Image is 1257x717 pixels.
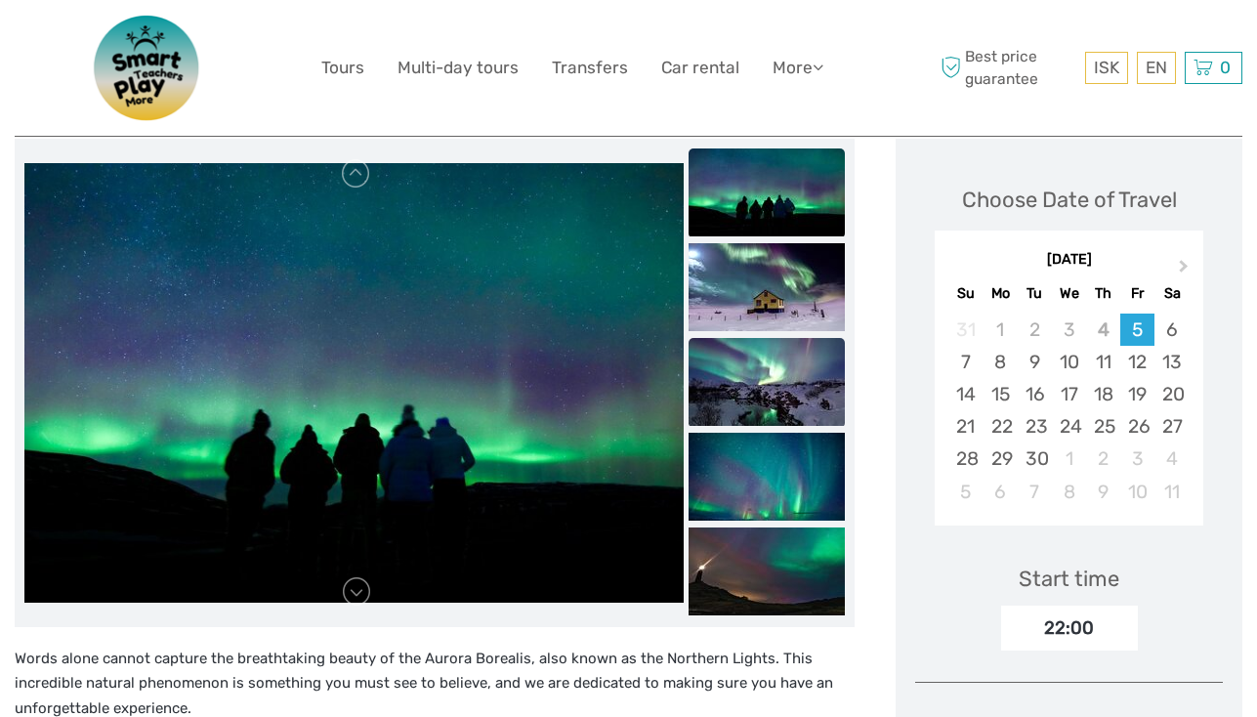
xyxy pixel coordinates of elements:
div: Choose Sunday, September 7th, 2025 [948,346,983,378]
div: Choose Saturday, September 20th, 2025 [1154,378,1189,410]
div: Not available Thursday, September 4th, 2025 [1086,314,1120,346]
img: e8695a2a1b034f3abde31fbeb22657e9_main_slider.jpg [24,163,684,603]
div: Choose Friday, September 5th, 2025 [1120,314,1154,346]
div: Choose Tuesday, September 23rd, 2025 [1018,410,1052,443]
div: Choose Thursday, October 9th, 2025 [1086,476,1120,508]
div: Choose Thursday, September 18th, 2025 [1086,378,1120,410]
div: Choose Thursday, October 2nd, 2025 [1086,443,1120,475]
div: Choose Wednesday, September 24th, 2025 [1052,410,1086,443]
div: Th [1086,280,1120,307]
div: Not available Monday, September 1st, 2025 [984,314,1018,346]
div: Choose Saturday, October 11th, 2025 [1154,476,1189,508]
img: 620f1439602b4a4588db59d06174df7a_slider_thumbnail.jpg [689,527,845,615]
div: Choose Monday, September 15th, 2025 [984,378,1018,410]
div: Su [948,280,983,307]
div: Choose Wednesday, September 17th, 2025 [1052,378,1086,410]
img: 7b10c2ed7d464e8ba987b42cc1113a35_slider_thumbnail.jpg [689,433,845,521]
div: [DATE] [935,250,1203,271]
div: Choose Saturday, September 6th, 2025 [1154,314,1189,346]
div: Choose Friday, October 3rd, 2025 [1120,443,1154,475]
div: Sa [1154,280,1189,307]
div: Not available Wednesday, September 3rd, 2025 [1052,314,1086,346]
div: Choose Friday, September 19th, 2025 [1120,378,1154,410]
p: We're away right now. Please check back later! [27,34,221,50]
div: Tu [1018,280,1052,307]
div: Choose Saturday, October 4th, 2025 [1154,443,1189,475]
span: Best price guarantee [936,46,1080,89]
div: We [1052,280,1086,307]
div: Choose Sunday, September 21st, 2025 [948,410,983,443]
div: Choose Sunday, September 28th, 2025 [948,443,983,475]
img: c98f3496009e44809d000fa2aee3e51b_slider_thumbnail.jpeg [689,243,845,331]
div: Not available Sunday, August 31st, 2025 [948,314,983,346]
div: Choose Thursday, September 25th, 2025 [1086,410,1120,443]
div: Choose Tuesday, October 7th, 2025 [1018,476,1052,508]
div: Choose Tuesday, September 30th, 2025 [1018,443,1052,475]
div: Choose Wednesday, October 8th, 2025 [1052,476,1086,508]
div: Choose Friday, September 12th, 2025 [1120,346,1154,378]
div: Choose Monday, September 29th, 2025 [984,443,1018,475]
div: Choose Date of Travel [962,185,1177,215]
a: Transfers [552,54,628,82]
div: Choose Sunday, September 14th, 2025 [948,378,983,410]
button: Open LiveChat chat widget [225,30,248,54]
img: e8695a2a1b034f3abde31fbeb22657e9_slider_thumbnail.jpg [689,148,845,236]
div: Choose Tuesday, September 16th, 2025 [1018,378,1052,410]
a: Tours [321,54,364,82]
div: Fr [1120,280,1154,307]
div: Choose Monday, October 6th, 2025 [984,476,1018,508]
div: Start time [1019,564,1119,594]
div: Choose Friday, October 10th, 2025 [1120,476,1154,508]
div: Choose Saturday, September 27th, 2025 [1154,410,1189,443]
div: Mo [984,280,1018,307]
img: 8c3ac6806fd64b33a2ca3b64f1dd7e56_slider_thumbnail.jpg [689,338,845,426]
div: Not available Tuesday, September 2nd, 2025 [1018,314,1052,346]
div: Choose Monday, September 22nd, 2025 [984,410,1018,443]
a: More [773,54,823,82]
div: Choose Wednesday, September 10th, 2025 [1052,346,1086,378]
a: Multi-day tours [398,54,519,82]
div: Choose Thursday, September 11th, 2025 [1086,346,1120,378]
div: EN [1137,52,1176,84]
span: ISK [1094,58,1119,77]
div: Choose Monday, September 8th, 2025 [984,346,1018,378]
div: Choose Friday, September 26th, 2025 [1120,410,1154,443]
div: Choose Sunday, October 5th, 2025 [948,476,983,508]
div: Choose Saturday, September 13th, 2025 [1154,346,1189,378]
div: Choose Tuesday, September 9th, 2025 [1018,346,1052,378]
div: Choose Wednesday, October 1st, 2025 [1052,443,1086,475]
img: 3577-08614e58-788b-417f-8607-12aa916466bf_logo_big.png [69,15,226,121]
button: Next Month [1170,255,1201,286]
span: 0 [1217,58,1234,77]
div: month 2025-09 [941,314,1196,508]
a: Car rental [661,54,739,82]
div: 22:00 [1001,606,1138,651]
